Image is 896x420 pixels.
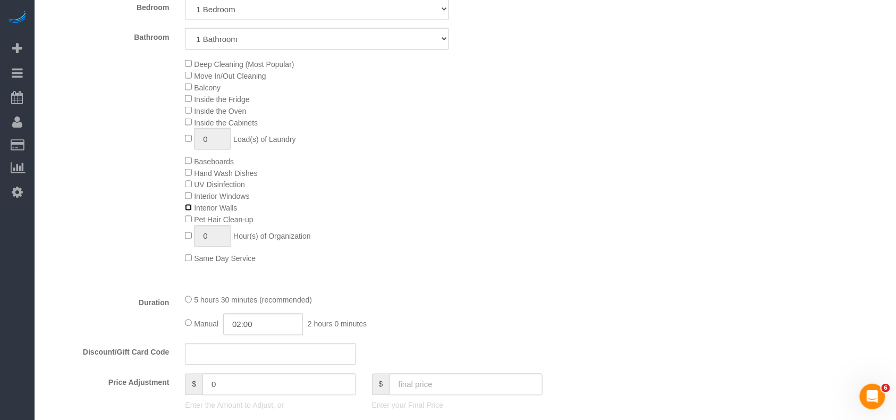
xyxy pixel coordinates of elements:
span: Same Day Service [194,255,256,263]
span: $ [372,374,390,396]
span: Hour(s) of Organization [233,232,311,241]
span: 5 hours 30 minutes (recommended) [194,296,312,305]
span: UV Disinfection [194,181,245,189]
span: Hand Wash Dishes [194,169,257,178]
span: Load(s) of Laundry [233,135,296,144]
span: Interior Walls [194,204,237,213]
img: Automaid Logo [6,11,28,26]
span: Baseboards [194,157,234,166]
span: Deep Cleaning (Most Popular) [194,60,294,69]
label: Duration [37,294,177,308]
span: Inside the Fridge [194,95,249,104]
span: Inside the Cabinets [194,119,258,127]
span: $ [185,374,202,396]
span: Pet Hair Clean-up [194,216,253,224]
span: Balcony [194,83,221,92]
span: 6 [882,384,890,392]
label: Discount/Gift Card Code [37,343,177,358]
span: 2 hours 0 minutes [308,320,367,328]
p: Enter the Amount to Adjust, or [185,400,356,411]
input: final price [390,374,543,396]
span: Manual [194,320,218,328]
iframe: Intercom live chat [860,384,885,409]
label: Bathroom [37,28,177,43]
span: Interior Windows [194,192,249,201]
label: Price Adjustment [37,374,177,388]
span: Inside the Oven [194,107,246,115]
p: Enter your Final Price [372,400,543,411]
span: Move In/Out Cleaning [194,72,266,80]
